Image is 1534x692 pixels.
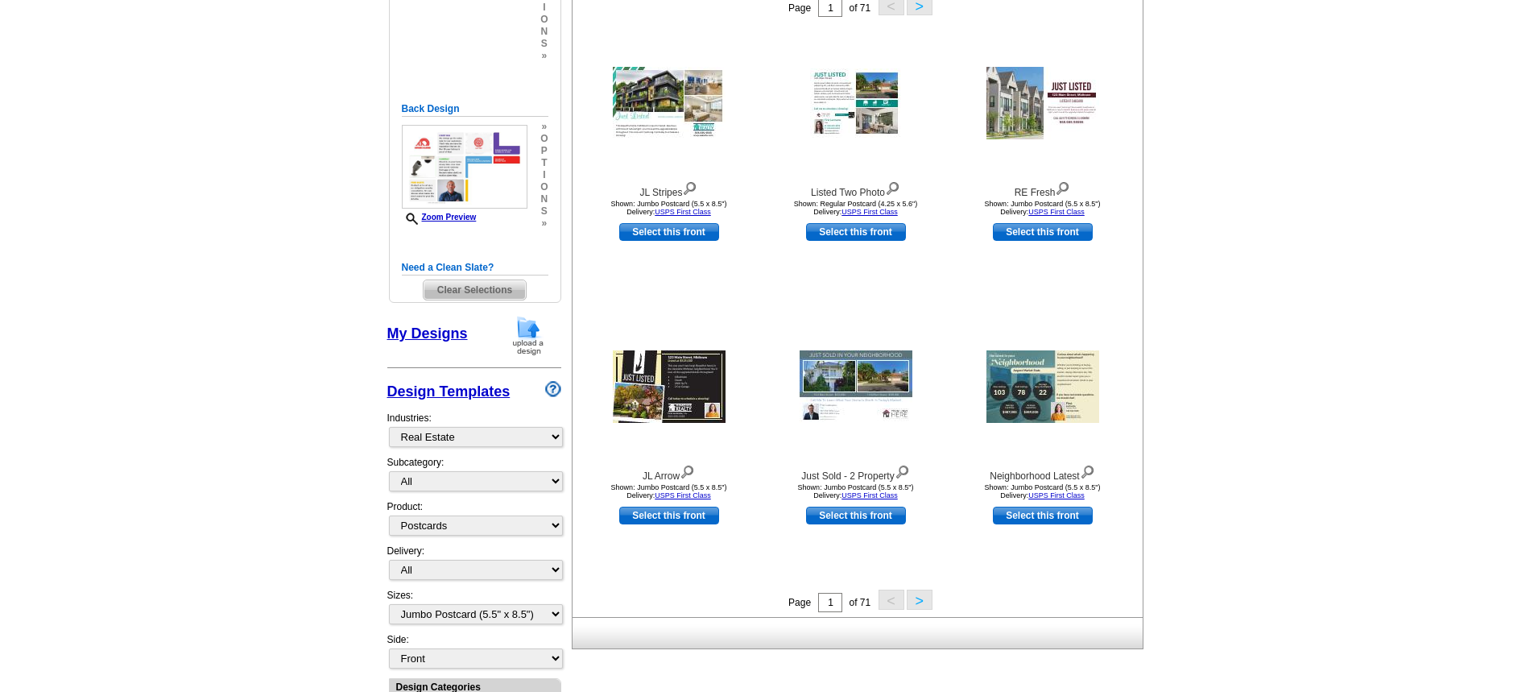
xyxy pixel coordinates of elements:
[954,200,1131,216] div: Shown: Jumbo Postcard (5.5 x 8.5") Delivery:
[387,632,561,670] div: Side:
[1080,462,1095,479] img: view design details
[806,507,906,524] a: use this design
[841,208,898,216] a: USPS First Class
[954,178,1131,200] div: RE Fresh
[540,2,548,14] span: i
[841,491,898,499] a: USPS First Class
[581,178,758,200] div: JL Stripes
[1055,178,1070,196] img: view design details
[986,67,1099,139] img: RE Fresh
[619,223,719,241] a: use this design
[540,14,548,26] span: o
[581,483,758,499] div: Shown: Jumbo Postcard (5.5 x 8.5") Delivery:
[954,462,1131,483] div: Neighborhood Latest
[540,145,548,157] span: p
[581,200,758,216] div: Shown: Jumbo Postcard (5.5 x 8.5") Delivery:
[682,178,697,196] img: view design details
[680,462,695,479] img: view design details
[402,125,527,209] img: small-thumb.jpg
[1028,491,1085,499] a: USPS First Class
[540,26,548,38] span: n
[402,260,548,276] h5: Need a Clean Slate?
[800,350,912,423] img: Just Sold - 2 Property
[1212,317,1534,692] iframe: LiveChat chat widget
[767,200,945,216] div: Shown: Regular Postcard (4.25 x 5.6") Delivery:
[540,121,548,133] span: »
[1028,208,1085,216] a: USPS First Class
[993,223,1093,241] a: use this design
[767,483,945,499] div: Shown: Jumbo Postcard (5.5 x 8.5") Delivery:
[540,157,548,169] span: t
[402,102,548,117] h5: Back Design
[806,223,906,241] a: use this design
[540,218,548,230] span: »
[767,178,945,200] div: Listed Two Photo
[387,403,561,455] div: Industries:
[907,590,932,610] button: >
[540,193,548,205] span: n
[387,455,561,499] div: Subcategory:
[613,67,726,139] img: JL Stripes
[849,597,870,608] span: of 71
[993,507,1093,524] a: use this design
[788,597,811,608] span: Page
[387,544,561,588] div: Delivery:
[387,588,561,632] div: Sizes:
[879,590,904,610] button: <
[402,213,477,222] a: Zoom Preview
[810,68,902,138] img: Listed Two Photo
[507,315,549,356] img: upload-design
[895,462,910,479] img: view design details
[540,169,548,181] span: i
[540,133,548,145] span: o
[540,181,548,193] span: o
[788,2,811,14] span: Page
[540,50,548,62] span: »
[387,383,511,400] a: Design Templates
[986,350,1099,423] img: Neighborhood Latest
[540,38,548,50] span: s
[849,2,870,14] span: of 71
[424,280,526,300] span: Clear Selections
[655,208,711,216] a: USPS First Class
[387,325,468,342] a: My Designs
[767,462,945,483] div: Just Sold - 2 Property
[619,507,719,524] a: use this design
[954,483,1131,499] div: Shown: Jumbo Postcard (5.5 x 8.5") Delivery:
[885,178,900,196] img: view design details
[545,381,561,397] img: design-wizard-help-icon.png
[540,205,548,218] span: s
[387,499,561,544] div: Product:
[581,462,758,483] div: JL Arrow
[613,350,726,423] img: JL Arrow
[655,491,711,499] a: USPS First Class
